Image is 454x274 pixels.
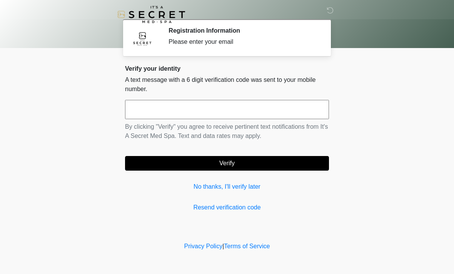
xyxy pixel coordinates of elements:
[131,27,154,50] img: Agent Avatar
[222,243,224,249] a: |
[125,182,329,191] a: No thanks, I'll verify later
[125,156,329,171] button: Verify
[125,203,329,212] a: Resend verification code
[169,27,317,34] h2: Registration Information
[169,37,317,46] div: Please enter your email
[125,75,329,94] p: A text message with a 6 digit verification code was sent to your mobile number.
[224,243,270,249] a: Terms of Service
[125,65,329,72] h2: Verify your identity
[184,243,223,249] a: Privacy Policy
[117,6,185,23] img: It's A Secret Med Spa Logo
[125,122,329,141] p: By clicking "Verify" you agree to receive pertinent text notifications from It's A Secret Med Spa...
